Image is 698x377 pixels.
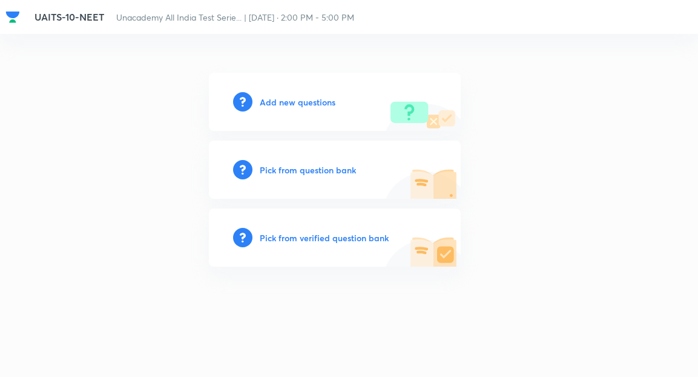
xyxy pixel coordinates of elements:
img: Company Logo [5,10,20,24]
span: UAITS-10-NEET [35,10,104,23]
span: Unacademy All India Test Serie... | [DATE] · 2:00 PM - 5:00 PM [116,12,354,23]
h6: Add new questions [260,96,335,108]
a: Company Logo [5,10,25,24]
h6: Pick from question bank [260,164,356,176]
h6: Pick from verified question bank [260,232,389,244]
